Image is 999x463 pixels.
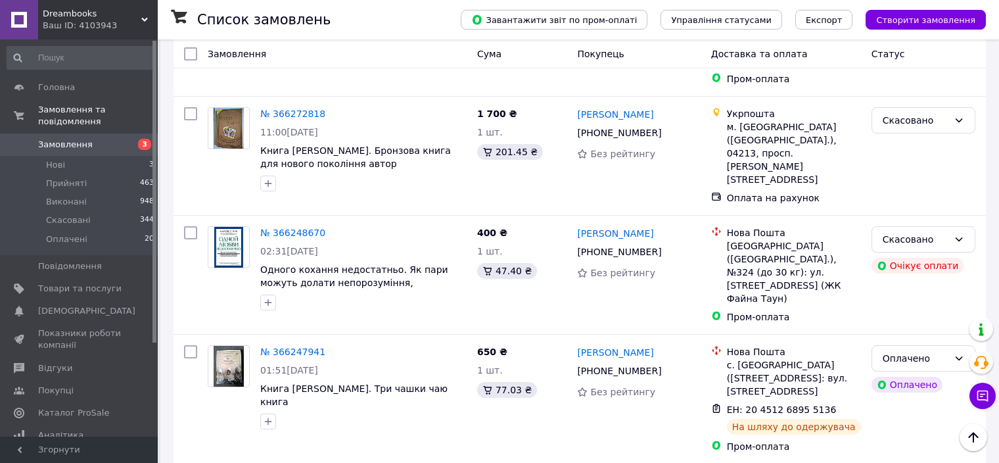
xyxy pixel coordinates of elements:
[260,347,325,357] a: № 366247941
[260,383,448,407] a: Книга [PERSON_NAME]. Три чашки чаю книга
[214,108,244,149] img: Фото товару
[46,159,65,171] span: Нові
[883,232,948,247] div: Скасовано
[208,107,250,149] a: Фото товару
[969,383,996,409] button: Чат з покупцем
[477,347,507,357] span: 650 ₴
[711,49,808,59] span: Доставка та оплата
[577,346,653,359] a: [PERSON_NAME]
[38,429,83,441] span: Аналітика
[727,440,861,453] div: Пром-оплата
[46,233,87,245] span: Оплачені
[671,15,772,25] span: Управління статусами
[46,214,91,226] span: Скасовані
[574,243,664,261] div: [PHONE_NUMBER]
[577,49,624,59] span: Покупець
[574,362,664,380] div: [PHONE_NUMBER]
[727,310,861,324] div: Пром-оплата
[590,149,655,159] span: Без рейтингу
[795,10,853,30] button: Експорт
[661,10,782,30] button: Управління статусами
[727,419,861,435] div: На шляху до одержувача
[471,14,637,26] span: Завантажити звіт по пром-оплаті
[461,10,647,30] button: Завантажити звіт по пром-оплаті
[260,127,318,137] span: 11:00[DATE]
[477,228,507,238] span: 400 ₴
[140,196,154,208] span: 948
[577,108,653,121] a: [PERSON_NAME]
[260,228,325,238] a: № 366248670
[38,305,135,317] span: [DEMOGRAPHIC_DATA]
[43,8,141,20] span: Dreambooks
[38,328,122,351] span: Показники роботи компанії
[38,82,75,93] span: Головна
[208,226,250,268] a: Фото товару
[852,14,986,24] a: Створити замовлення
[477,263,537,279] div: 47.40 ₴
[960,424,987,451] button: Наверх
[38,407,109,419] span: Каталог ProSale
[260,264,456,301] a: Одного кохання недостатньо. Як пари можуть долати непорозуміння, врегулювати конфлікти [PERSON_NAME]
[727,120,861,186] div: м. [GEOGRAPHIC_DATA] ([GEOGRAPHIC_DATA].), 04213, просп. [PERSON_NAME][STREET_ADDRESS]
[477,127,503,137] span: 1 шт.
[145,233,154,245] span: 20
[477,246,503,256] span: 1 шт.
[46,178,87,189] span: Прийняті
[260,109,325,119] a: № 366272818
[590,387,655,397] span: Без рейтингу
[138,139,151,150] span: 3
[727,191,861,205] div: Оплата на рахунок
[140,214,154,226] span: 344
[149,159,154,171] span: 3
[727,358,861,398] div: с. [GEOGRAPHIC_DATA] ([STREET_ADDRESS]: вул. [STREET_ADDRESS]
[577,227,653,240] a: [PERSON_NAME]
[866,10,986,30] button: Створити замовлення
[7,46,155,70] input: Пошук
[38,385,74,397] span: Покупці
[477,365,503,376] span: 1 шт.
[260,246,318,256] span: 02:31[DATE]
[260,145,451,182] a: Книга [PERSON_NAME]. Бронзова книга для нового покоління автор [PERSON_NAME] книга
[208,49,266,59] span: Замовлення
[727,107,861,120] div: Укрпошта
[38,104,158,128] span: Замовлення та повідомлення
[590,268,655,278] span: Без рейтингу
[140,178,154,189] span: 463
[38,139,93,151] span: Замовлення
[871,258,964,274] div: Очікує оплати
[876,15,975,25] span: Створити замовлення
[727,72,861,85] div: Пром-оплата
[477,109,517,119] span: 1 700 ₴
[46,196,87,208] span: Виконані
[260,365,318,376] span: 01:51[DATE]
[806,15,843,25] span: Експорт
[883,351,948,366] div: Оплачено
[727,345,861,358] div: Нова Пошта
[38,362,72,374] span: Відгуки
[38,283,122,295] span: Товари та послуги
[727,226,861,239] div: Нова Пошта
[727,239,861,305] div: [GEOGRAPHIC_DATA] ([GEOGRAPHIC_DATA].), №324 (до 30 кг): ул. [STREET_ADDRESS] (ЖК Файна Таун)
[871,49,905,59] span: Статус
[197,12,331,28] h1: Список замовлень
[208,345,250,387] a: Фото товару
[477,49,501,59] span: Cума
[43,20,158,32] div: Ваш ID: 4103943
[883,113,948,128] div: Скасовано
[871,377,942,393] div: Оплачено
[477,144,543,160] div: 201.45 ₴
[727,404,837,415] span: ЕН: 20 4512 6895 5136
[214,227,243,268] img: Фото товару
[38,260,102,272] span: Повідомлення
[574,124,664,142] div: [PHONE_NUMBER]
[214,346,244,387] img: Фото товару
[477,382,537,398] div: 77.03 ₴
